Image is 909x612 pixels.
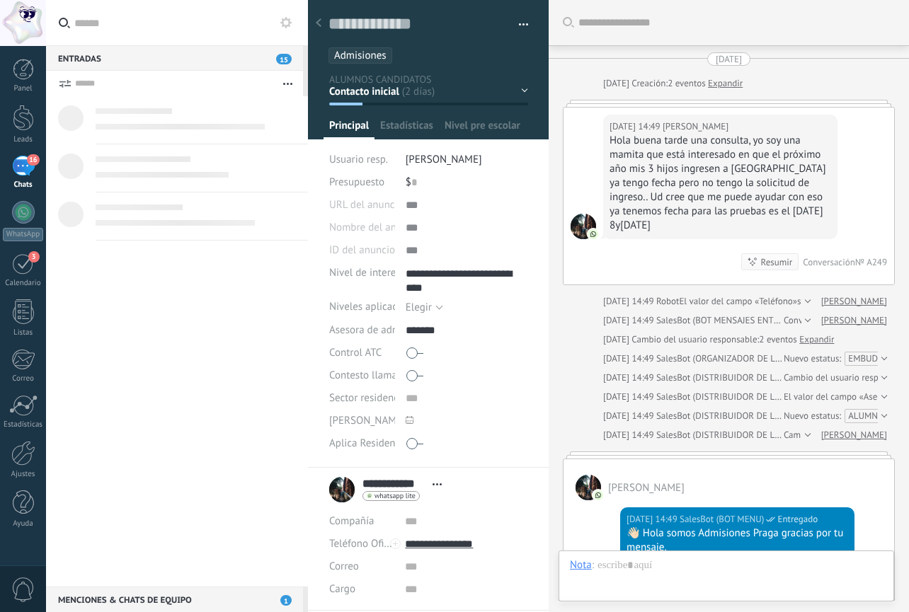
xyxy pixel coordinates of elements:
span: Nuevo estatus: [784,409,841,423]
div: Nivel de interes [329,262,395,284]
div: Asesora de admisiones [329,319,395,342]
span: Sector residencia [329,393,406,403]
a: [PERSON_NAME] [821,294,887,308]
span: 1 [280,595,292,606]
a: [PERSON_NAME] [821,313,887,328]
div: [DATE] 14:49 [603,313,656,328]
span: SalesBot (BOT MENSAJES ENTRANTES) [656,314,808,326]
div: Menciones & Chats de equipo [46,587,303,612]
div: [DATE] 14:49 [610,120,663,134]
div: $ [406,171,528,194]
span: SalesBot (DISTRIBUIDOR DE LEADS) [656,371,799,383]
div: ID del anuncio de TikTok [329,239,395,262]
div: [DATE] [716,52,742,66]
div: 👋🏻 Hola somos Admisiones Praga gracias por tu mensaje. [627,526,848,555]
span: 2 eventos [668,76,705,91]
span: Nivel pre escolar [445,119,520,139]
span: ID del anuncio de TikTok [329,245,440,255]
div: Panel [3,84,44,93]
div: Elegir [406,302,432,313]
div: Niveles aplicados [329,296,395,318]
span: [PERSON_NAME] [406,153,482,166]
span: URL del anuncio de TikTok [329,200,449,210]
div: Chats [3,180,44,190]
div: WhatsApp [3,228,43,241]
div: Ayuda [3,519,44,529]
div: [DATE] 14:49 [603,390,656,404]
div: Conversación A249 cerrada [784,313,890,328]
div: Control ATC [329,342,395,364]
img: com.amocrm.amocrmwa.svg [593,490,603,500]
div: Leads [3,135,44,144]
div: [DATE] 14:49 [627,512,680,526]
span: Nuevo estatus: [784,352,841,366]
div: Conversación [803,256,855,268]
div: Fecha Cita [329,410,395,432]
span: Admisiones [334,49,387,62]
span: SalesBot (DISTRIBUIDOR DE LEADS) [656,429,799,441]
div: Calendario [3,279,44,288]
div: Ajustes [3,470,44,479]
div: [DATE] [603,333,631,347]
span: Estadísticas [380,119,433,139]
span: Teléfono Oficina [329,537,403,550]
span: Control ATC [329,347,382,358]
div: Cambio del usuario responsable: [603,333,834,347]
div: Hola buena tarde una consulta, yo soy una mamita que está interesado en que el próximo año mis 3 ... [610,134,831,233]
div: № A249 [855,256,887,268]
span: 15 [276,54,292,64]
div: [DATE] 14:49 [603,352,656,366]
span: El valor del campo «Teléfono» [679,294,797,308]
div: Cargo [329,578,394,601]
a: [PERSON_NAME] [821,428,887,442]
div: [DATE] 14:49 [603,294,656,308]
div: Presupuesto [329,171,395,194]
span: [PERSON_NAME] [329,415,406,426]
span: Nombre del anuncio de TikTok [329,222,467,233]
a: Expandir [708,76,743,91]
div: Sector residencia [329,387,395,410]
span: SalesBot (BOT MENU) [680,512,764,526]
div: URL del anuncio de TikTok [329,194,395,216]
span: 2 eventos [759,333,796,347]
button: Correo [329,555,359,578]
div: [DATE] 14:49 [603,428,656,442]
div: Nombre del anuncio de TikTok [329,216,395,239]
span: whatsapp lite [375,492,416,500]
div: [DATE] 14:49 [603,409,656,423]
span: Asesora de admisiones [329,325,433,335]
div: Compañía [329,510,394,533]
span: Sasha Vargas [576,475,601,500]
span: : [592,558,594,572]
span: Sasha Vargas [608,481,685,495]
span: Robot [656,295,679,307]
span: SalesBot (DISTRIBUIDOR DE LEADS) [656,391,799,403]
span: Principal [329,119,369,139]
div: Resumir [761,255,793,269]
span: 16 [27,154,39,166]
span: SalesBot (DISTRIBUIDOR DE LEADS) [656,410,799,422]
img: com.amocrm.amocrmwa.svg [588,229,598,239]
span: Presupuesto [329,175,384,189]
span: Niveles aplicados [329,301,408,312]
span: Entregado [777,512,818,526]
div: Contesto llamada? [329,364,395,387]
div: Listas [3,328,44,337]
div: Usuario resp. [329,149,395,171]
div: Aplica Residencia [329,432,395,455]
span: Nivel de interes [329,267,401,278]
div: Estadísticas [3,420,44,429]
span: Sasha Vargas [663,120,728,134]
span: Usuario resp. [329,153,388,166]
span: Correo [329,560,359,573]
a: Expandir [799,333,834,347]
span: SalesBot (ORGANIZADOR DE LEADS I) [656,352,804,364]
span: 3 [28,251,40,262]
span: Contesto llamada? [329,370,413,381]
div: Entradas [46,45,303,71]
div: Correo [3,374,44,383]
div: [DATE] [603,76,631,91]
div: [DATE] 14:49 [603,371,656,385]
button: Teléfono Oficina [329,533,394,555]
div: Creación: [603,76,743,91]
